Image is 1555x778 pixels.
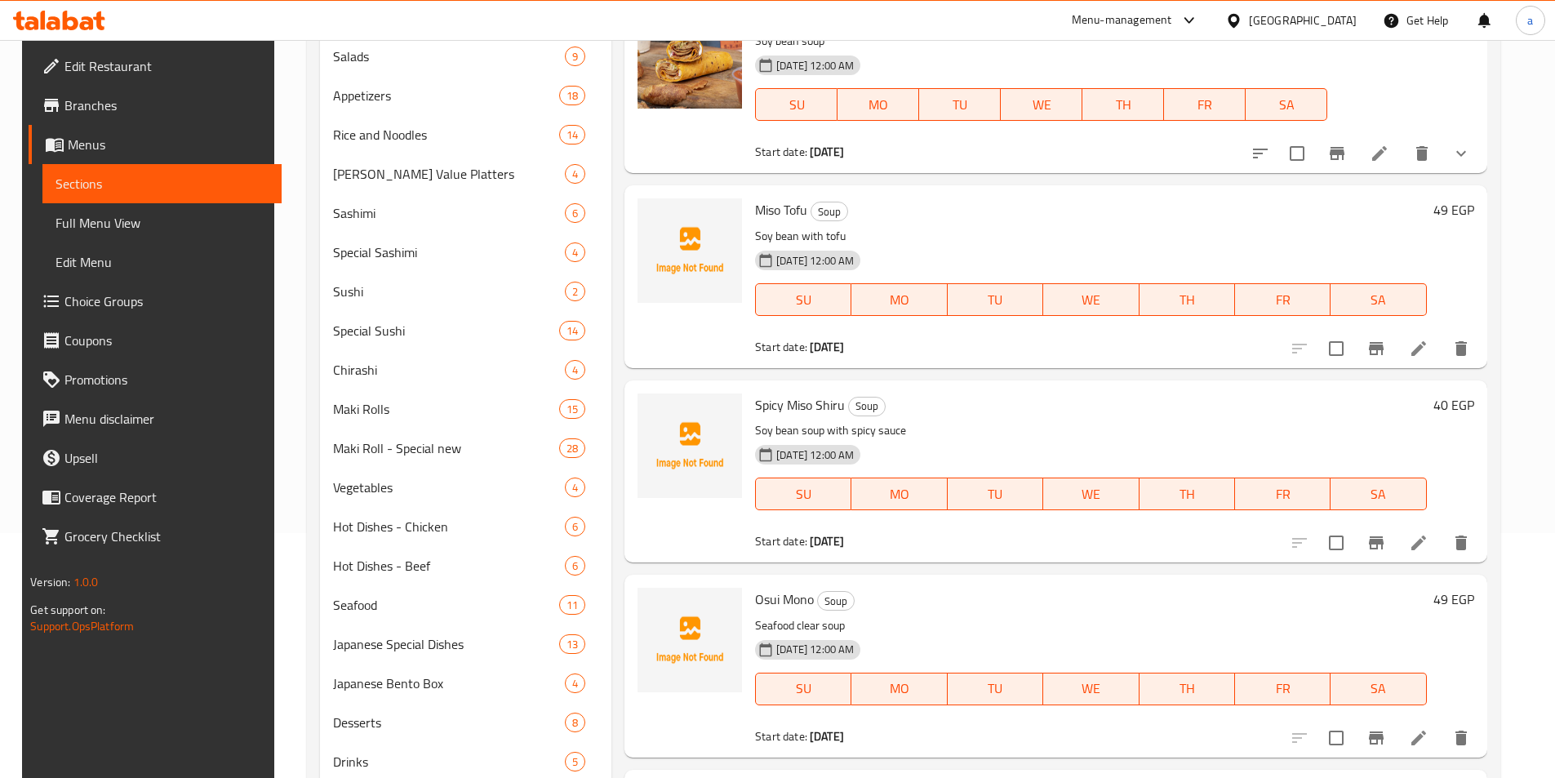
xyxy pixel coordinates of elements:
[1242,288,1324,312] span: FR
[755,141,807,162] span: Start date:
[333,282,565,301] span: Sushi
[1337,482,1419,506] span: SA
[560,323,584,339] span: 14
[64,487,269,507] span: Coverage Report
[851,283,947,316] button: MO
[333,556,565,576] span: Hot Dishes - Beef
[333,674,565,693] div: Japanese Bento Box
[320,76,611,115] div: Appetizers18
[926,93,994,117] span: TU
[1331,283,1426,316] button: SA
[320,664,611,703] div: Japanese Bento Box4
[320,389,611,429] div: Maki Rolls15
[1146,677,1228,700] span: TH
[1370,144,1389,163] a: Edit menu item
[64,96,269,115] span: Branches
[755,31,1327,51] p: Soy bean soup
[566,284,584,300] span: 2
[566,167,584,182] span: 4
[1050,482,1132,506] span: WE
[565,164,585,184] div: items
[1242,482,1324,506] span: FR
[565,282,585,301] div: items
[68,135,269,154] span: Menus
[1527,11,1533,29] span: a
[948,283,1043,316] button: TU
[566,480,584,496] span: 4
[559,86,585,105] div: items
[565,360,585,380] div: items
[1409,533,1428,553] a: Edit menu item
[755,226,1426,247] p: Soy bean with tofu
[320,350,611,389] div: Chirashi4
[333,47,565,66] span: Salads
[851,673,947,705] button: MO
[638,4,742,109] img: Miso Shiru
[1171,93,1239,117] span: FR
[559,438,585,458] div: items
[566,558,584,574] span: 6
[333,438,559,458] span: Maki Roll - Special new
[1433,393,1474,416] h6: 40 EGP
[64,409,269,429] span: Menu disclaimer
[320,429,611,468] div: Maki Roll - Special new28
[1357,523,1396,562] button: Branch-specific-item
[849,397,885,416] span: Soup
[1089,93,1157,117] span: TH
[29,517,282,556] a: Grocery Checklist
[566,519,584,535] span: 6
[1249,11,1357,29] div: [GEOGRAPHIC_DATA]
[1140,478,1235,510] button: TH
[566,754,584,770] span: 5
[1082,88,1164,121] button: TH
[29,125,282,164] a: Menus
[851,478,947,510] button: MO
[1319,721,1353,755] span: Select to update
[333,634,559,654] span: Japanese Special Dishes
[755,478,851,510] button: SU
[954,677,1037,700] span: TU
[1246,88,1327,121] button: SA
[333,517,565,536] span: Hot Dishes - Chicken
[1442,718,1481,758] button: delete
[320,193,611,233] div: Sashimi6
[64,291,269,311] span: Choice Groups
[559,634,585,654] div: items
[73,571,99,593] span: 1.0.0
[565,674,585,693] div: items
[1442,523,1481,562] button: delete
[810,336,844,358] b: [DATE]
[333,86,559,105] div: Appetizers
[559,399,585,419] div: items
[566,676,584,691] span: 4
[333,164,565,184] span: [PERSON_NAME] Value Platters
[320,154,611,193] div: [PERSON_NAME] Value Platters4
[762,288,845,312] span: SU
[64,56,269,76] span: Edit Restaurant
[64,331,269,350] span: Coupons
[565,713,585,732] div: items
[1357,329,1396,368] button: Branch-specific-item
[320,625,611,664] div: Japanese Special Dishes13
[1402,134,1442,173] button: delete
[29,86,282,125] a: Branches
[858,677,940,700] span: MO
[755,587,814,611] span: Osui Mono
[755,198,807,222] span: Miso Tofu
[565,556,585,576] div: items
[837,88,919,121] button: MO
[559,595,585,615] div: items
[565,242,585,262] div: items
[560,402,584,417] span: 15
[762,482,845,506] span: SU
[1140,283,1235,316] button: TH
[320,115,611,154] div: Rice and Noodles14
[1050,677,1132,700] span: WE
[858,288,940,312] span: MO
[560,127,584,143] span: 14
[1319,331,1353,366] span: Select to update
[333,242,565,262] span: Special Sashimi
[333,595,559,615] div: Seafood
[333,478,565,497] div: Vegetables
